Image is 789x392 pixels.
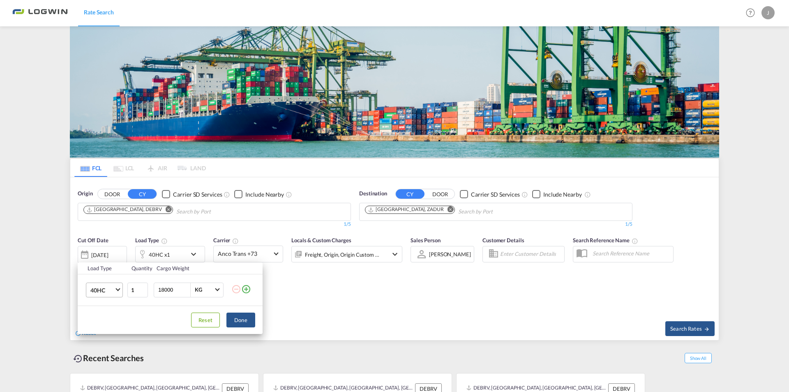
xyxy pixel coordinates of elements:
[157,283,190,297] input: Enter Weight
[191,313,220,327] button: Reset
[195,286,202,293] div: KG
[90,286,114,295] span: 40HC
[86,283,123,297] md-select: Choose: 40HC
[226,313,255,327] button: Done
[231,284,241,294] md-icon: icon-minus-circle-outline
[78,262,127,274] th: Load Type
[157,264,226,272] div: Cargo Weight
[127,262,152,274] th: Quantity
[241,284,251,294] md-icon: icon-plus-circle-outline
[127,283,148,297] input: Qty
